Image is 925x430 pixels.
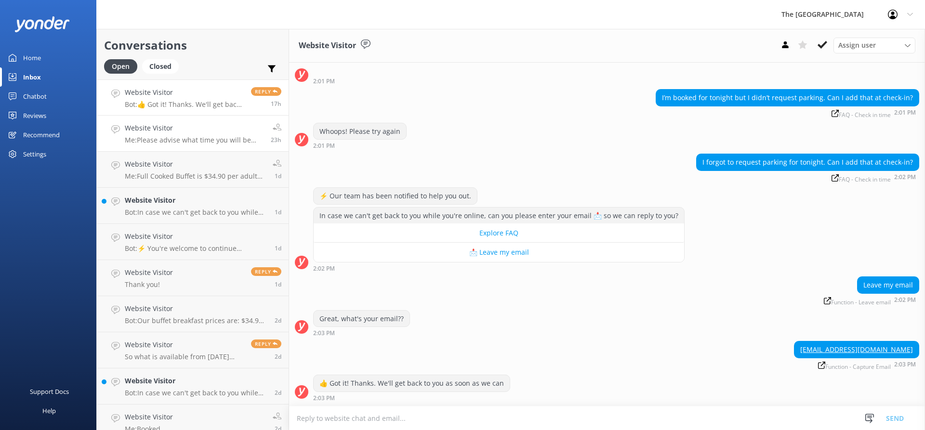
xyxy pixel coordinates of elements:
div: Aug 22 2025 02:03pm (UTC +12:00) Pacific/Auckland [794,361,919,370]
h4: Website Visitor [125,87,244,98]
p: Me: Full Cooked Buffet is $34.90 per adult or Continental is $24.90 per adult [125,172,265,181]
a: [EMAIL_ADDRESS][DOMAIN_NAME] [800,345,913,354]
span: Reply [251,339,281,348]
button: 📩 Leave my email [314,243,684,262]
div: Settings [23,144,46,164]
a: Website VisitorSo what is available from [DATE] until [DATE] thenReply2d [97,332,289,368]
span: Aug 21 2025 04:10pm (UTC +12:00) Pacific/Auckland [275,280,281,288]
strong: 2:02 PM [313,266,335,272]
h2: Conversations [104,36,281,54]
p: Bot: ⚡ You're welcome to continue messaging and then leave your email 📩 in case we can't respond ... [125,244,267,253]
h4: Website Visitor [125,123,264,133]
strong: 2:01 PM [313,143,335,149]
div: 👍 Got it! Thanks. We'll get back to you as soon as we can [314,375,510,391]
div: ⚡ Our team has been notified to help you out. [314,188,477,204]
span: Function - Leave email [824,297,891,305]
div: Aug 22 2025 02:01pm (UTC +12:00) Pacific/Auckland [313,142,407,149]
img: yonder-white-logo.png [14,16,70,32]
div: Aug 22 2025 02:02pm (UTC +12:00) Pacific/Auckland [820,296,919,305]
strong: 2:02 PM [894,174,916,182]
span: FAQ - Check in time [832,174,891,182]
h4: Website Visitor [125,159,265,169]
div: Aug 22 2025 02:01pm (UTC +12:00) Pacific/Auckland [656,109,919,118]
p: Bot: Our buffet breakfast prices are: $34.90 per adult for cooked, $24.90 per adult for continent... [125,316,267,325]
p: Bot: In case we can't get back to you while you're online, can you please enter your email 📩 so w... [125,208,267,217]
a: Closed [142,61,184,71]
span: Aug 21 2025 10:53pm (UTC +12:00) Pacific/Auckland [275,172,281,180]
div: Help [42,401,56,420]
span: Assign user [838,40,876,51]
div: I’m booked for tonight but I didn’t request parking. Can I add that at check-in? [656,90,919,106]
strong: 2:01 PM [313,78,335,84]
h4: Website Visitor [125,267,173,278]
h4: Website Visitor [125,376,267,386]
span: Reply [251,87,281,96]
div: Assign User [833,38,915,53]
a: Website VisitorMe:Full Cooked Buffet is $34.90 per adult or Continental is $24.90 per adult1d [97,152,289,188]
h4: Website Visitor [125,303,267,314]
span: Reply [251,267,281,276]
div: Aug 22 2025 02:02pm (UTC +12:00) Pacific/Auckland [313,265,685,272]
span: Function - Capture Email [818,362,891,370]
div: Aug 22 2025 02:03pm (UTC +12:00) Pacific/Auckland [313,329,410,336]
a: Open [104,61,142,71]
p: Bot: 👍 Got it! Thanks. We'll get back to you as soon as we can [125,100,244,109]
div: Home [23,48,41,67]
span: Aug 20 2025 03:10pm (UTC +12:00) Pacific/Auckland [275,389,281,397]
h4: Website Visitor [125,412,173,422]
div: Inbox [23,67,41,87]
p: Me: Please advise what time you will be arriving [125,136,264,144]
div: Whoops! Please try again [314,123,406,140]
strong: 2:02 PM [894,297,916,305]
a: Website VisitorBot:⚡ You're welcome to continue messaging and then leave your email 📩 in case we ... [97,224,289,260]
h4: Website Visitor [125,195,267,206]
button: Explore FAQ [314,223,684,243]
a: Website VisitorMe:Please advise what time you will be arriving23h [97,116,289,152]
span: Aug 20 2025 09:32pm (UTC +12:00) Pacific/Auckland [275,316,281,325]
h3: Website Visitor [299,39,356,52]
div: Leave my email [858,277,919,293]
div: Chatbot [23,87,47,106]
p: Bot: In case we can't get back to you while you're online, can you please enter your email 📩 so w... [125,389,267,397]
h4: Website Visitor [125,231,267,242]
span: Aug 21 2025 05:13pm (UTC +12:00) Pacific/Auckland [275,244,281,252]
a: Website VisitorBot:Our buffet breakfast prices are: $34.90 per adult for cooked, $24.90 per adult... [97,296,289,332]
span: Aug 21 2025 09:18pm (UTC +12:00) Pacific/Auckland [275,208,281,216]
div: Aug 22 2025 02:01pm (UTC +12:00) Pacific/Auckland [313,78,580,84]
div: Great, what's your email?? [314,311,410,327]
h4: Website Visitor [125,339,244,350]
strong: 2:03 PM [313,395,335,401]
div: Aug 22 2025 02:03pm (UTC +12:00) Pacific/Auckland [313,394,510,401]
span: Aug 22 2025 02:03pm (UTC +12:00) Pacific/Auckland [271,100,281,108]
a: Website VisitorBot:In case we can't get back to you while you're online, can you please enter you... [97,368,289,404]
span: FAQ - Check in time [832,110,891,118]
p: Thank you! [125,280,173,289]
div: In case we can't get back to you while you're online, can you please enter your email 📩 so we can... [314,208,684,224]
span: Aug 22 2025 08:16am (UTC +12:00) Pacific/Auckland [271,136,281,144]
a: Website VisitorThank you!Reply1d [97,260,289,296]
a: Website VisitorBot:👍 Got it! Thanks. We'll get back to you as soon as we canReply17h [97,79,289,116]
div: Reviews [23,106,46,125]
strong: 2:03 PM [894,362,916,370]
p: So what is available from [DATE] until [DATE] then [125,352,244,361]
div: Open [104,59,137,74]
a: Website VisitorBot:In case we can't get back to you while you're online, can you please enter you... [97,188,289,224]
div: Recommend [23,125,60,144]
span: Aug 20 2025 06:23pm (UTC +12:00) Pacific/Auckland [275,352,281,361]
div: Support Docs [30,382,69,401]
div: I forgot to request parking for tonight. Can I add that at check-in? [697,154,919,170]
strong: 2:03 PM [313,330,335,336]
div: Aug 22 2025 02:02pm (UTC +12:00) Pacific/Auckland [696,173,919,182]
div: Closed [142,59,179,74]
strong: 2:01 PM [894,110,916,118]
